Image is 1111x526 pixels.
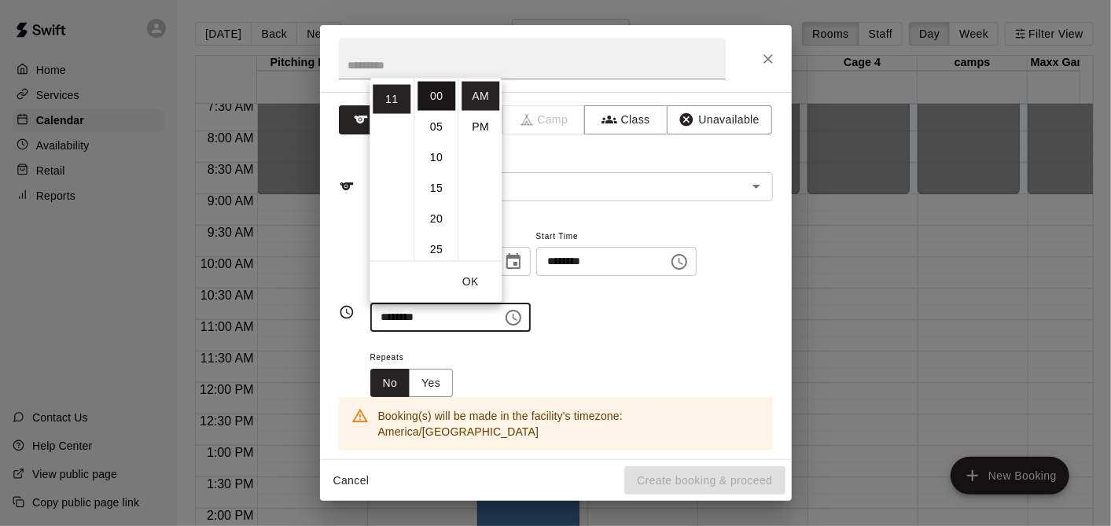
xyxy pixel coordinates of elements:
[339,105,421,134] button: Rental
[326,466,377,495] button: Cancel
[370,369,454,398] div: outlined button group
[370,369,410,398] button: No
[339,304,355,320] svg: Timing
[584,105,667,134] button: Class
[462,112,499,141] li: PM
[462,81,499,110] li: AM
[418,81,455,110] li: 0 minutes
[667,105,772,134] button: Unavailable
[378,402,760,446] div: Booking(s) will be made in the facility's timezone: America/[GEOGRAPHIC_DATA]
[536,226,697,248] span: Start Time
[373,84,410,113] li: 11 hours
[445,267,495,296] button: OK
[498,302,529,333] button: Choose time, selected time is 11:00 AM
[418,234,455,263] li: 25 minutes
[414,78,458,260] ul: Select minutes
[418,173,455,202] li: 15 minutes
[418,112,455,141] li: 5 minutes
[503,105,586,134] span: Camps can only be created in the Services page
[458,78,502,260] ul: Select meridiem
[498,246,529,278] button: Choose date, selected date is Aug 16, 2025
[754,45,782,73] button: Close
[664,246,695,278] button: Choose time, selected time is 10:00 AM
[418,142,455,171] li: 10 minutes
[409,369,453,398] button: Yes
[373,53,410,83] li: 10 hours
[418,204,455,233] li: 20 minutes
[745,175,767,197] button: Open
[370,348,466,369] span: Repeats
[339,178,355,194] svg: Service
[370,78,414,260] ul: Select hours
